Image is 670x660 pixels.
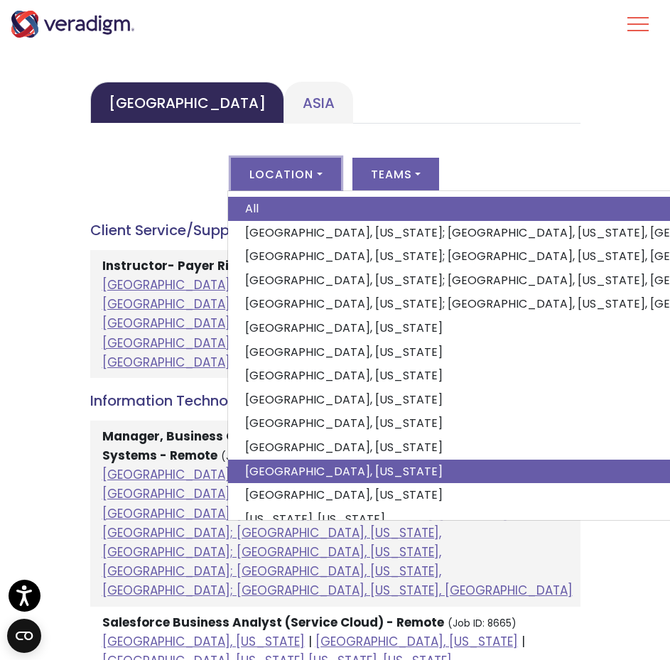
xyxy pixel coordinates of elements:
a: [GEOGRAPHIC_DATA], [US_STATE]; [GEOGRAPHIC_DATA], [US_STATE], [GEOGRAPHIC_DATA]; [GEOGRAPHIC_DATA... [102,276,573,371]
small: (Job ID: 8533) [221,450,288,463]
small: (Job ID: 8665) [448,617,517,630]
h4: Client Service/Support [90,222,580,239]
button: Toggle Navigation Menu [627,6,649,43]
button: Open CMP widget [7,619,41,653]
span: | [308,633,312,650]
a: [GEOGRAPHIC_DATA], [US_STATE]; [GEOGRAPHIC_DATA], [US_STATE], [GEOGRAPHIC_DATA]; [GEOGRAPHIC_DATA... [102,466,573,599]
a: [GEOGRAPHIC_DATA], [US_STATE] [315,633,518,650]
h4: Information Technology [90,392,580,409]
img: Veradigm logo [11,11,135,38]
a: Asia [284,82,353,124]
span: | [522,633,525,650]
a: [GEOGRAPHIC_DATA] [90,82,284,124]
button: Teams [352,158,439,190]
a: [GEOGRAPHIC_DATA], [US_STATE] [102,633,305,650]
strong: Salesforce Business Analyst (Service Cloud) - Remote [102,614,444,631]
button: Location [231,158,340,190]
